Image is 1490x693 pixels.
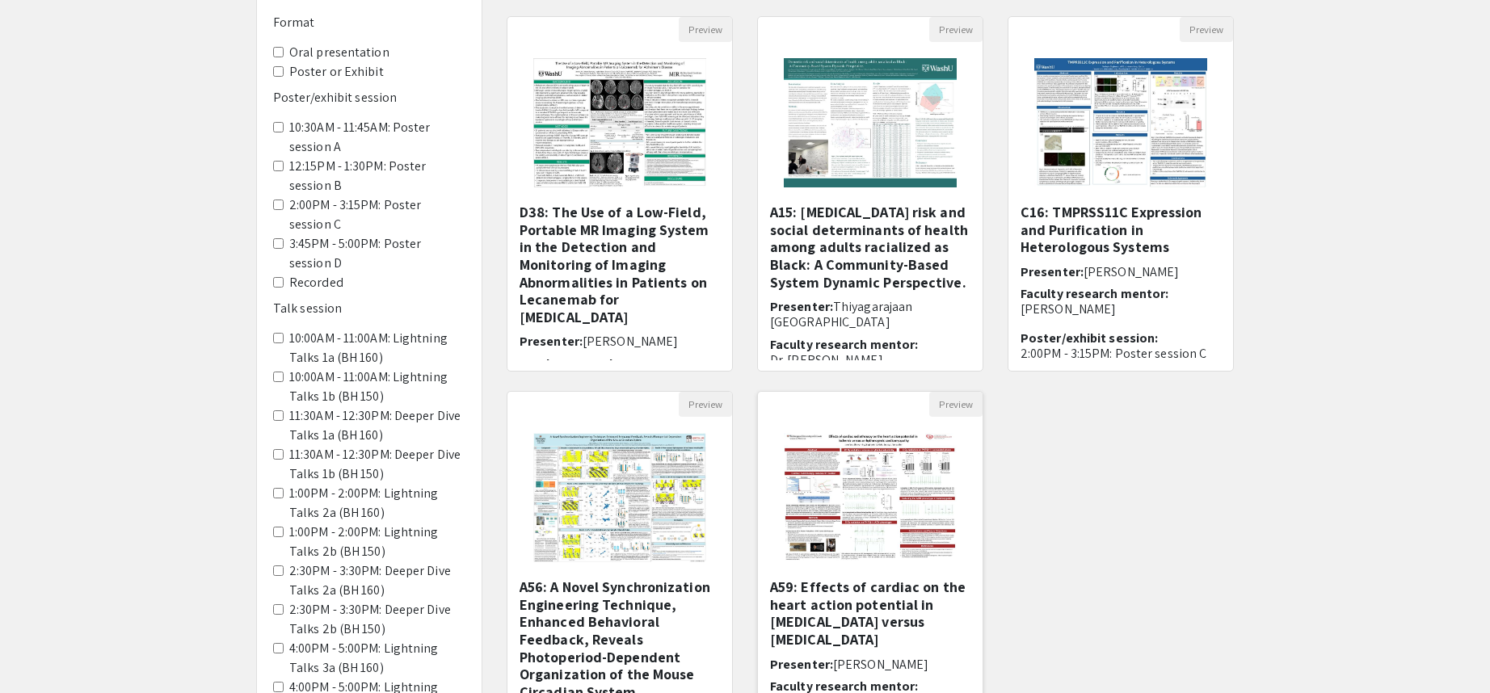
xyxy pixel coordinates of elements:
label: 3:45PM - 5:00PM: Poster session D [289,234,465,273]
span: [PERSON_NAME] [583,333,678,350]
label: Poster or Exhibit [289,62,384,82]
span: Faculty research mentor: [1021,285,1168,302]
label: 10:00AM - 11:00AM: Lightning Talks 1b (BH 150) [289,367,465,406]
img: <p>A56: A Novel Synchronization Engineering Technique, Enhanced Behavioral Feedback, Reveals Phot... [517,417,722,578]
span: [PERSON_NAME] [1084,263,1179,280]
span: Faculty research mentor: [770,336,918,353]
button: Preview [929,17,983,42]
h5: A15: [MEDICAL_DATA] risk and social determinants of health among adults racialized as Black: A Co... [770,204,970,291]
label: Oral presentation [289,43,389,62]
label: 11:30AM - 12:30PM: Deeper Dive Talks 1a (BH 160) [289,406,465,445]
label: 4:00PM - 5:00PM: Lightning Talks 3a (BH 160) [289,639,465,678]
h6: Format [273,15,465,30]
label: 2:00PM - 3:15PM: Poster session C [289,195,465,234]
span: Thiyagarajaan [GEOGRAPHIC_DATA] [770,298,912,330]
label: 1:00PM - 2:00PM: Lightning Talks 2b (BH 150) [289,523,465,561]
h5: D38: The Use of a Low-Field, Portable MR Imaging System in the Detection and Monitoring of Imagin... [520,204,720,325]
label: 10:00AM - 11:00AM: Lightning Talks 1a (BH 160) [289,329,465,367]
label: 2:30PM - 3:30PM: Deeper Dive Talks 2b (BH 150) [289,600,465,639]
p: [PERSON_NAME] [1021,301,1221,317]
h6: Presenter: [770,299,970,330]
div: Open Presentation <p>C16: TMPRSS11C Expression and Purification in Heterologous Systems</p> [1008,16,1234,372]
label: 10:30AM - 11:45AM: Poster session A [289,118,465,157]
h6: Presenter: [1021,264,1221,279]
iframe: Chat [12,620,69,681]
img: <p>C16: TMPRSS11C Expression and Purification in Heterologous Systems</p> [1018,42,1223,204]
h6: Presenter: [770,657,970,672]
label: 1:00PM - 2:00PM: Lightning Talks 2a (BH 160) [289,484,465,523]
span: Faculty research mentor: [520,355,667,372]
button: Preview [929,392,983,417]
span: Poster/exhibit session: [1021,330,1158,346]
label: Recorded [289,273,343,292]
img: <p>D38: The Use of a Low-Field, Portable MR Imaging System in the Detection and Monitoring of Ima... [517,42,722,204]
div: Open Presentation <p>D38: The Use of a Low-Field, Portable MR Imaging System in the Detection and... [507,16,733,372]
h5: C16: TMPRSS11C Expression and Purification in Heterologous Systems [1021,204,1221,256]
h6: Poster/exhibit session [273,90,465,105]
div: Open Presentation <p>A15: Dementia risk and social determinants of health among adults racialized... [757,16,983,372]
button: Preview [679,392,732,417]
h6: Talk session [273,300,465,316]
h6: Presenter: [520,334,720,349]
p: 2:00PM - 3:15PM: Poster session C [1021,346,1221,361]
p: Dr. [PERSON_NAME] [770,352,970,367]
img: <p>A15: Dementia risk and social determinants of health among adults racialized as Black: A Commu... [768,42,972,204]
button: Preview [679,17,732,42]
button: Preview [1180,17,1233,42]
label: 12:15PM - 1:30PM: Poster session B [289,157,465,195]
h5: A59: Effects of cardiac on the heart action potential in [MEDICAL_DATA] versus [MEDICAL_DATA] [770,578,970,648]
img: <p class="ql-align-center">A59: Effects of cardiac on the heart action potential in ischemic vers... [768,417,972,578]
span: [PERSON_NAME] [833,656,928,673]
label: 2:30PM - 3:30PM: Deeper Dive Talks 2a (BH 160) [289,561,465,600]
label: 11:30AM - 12:30PM: Deeper Dive Talks 1b (BH 150) [289,445,465,484]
